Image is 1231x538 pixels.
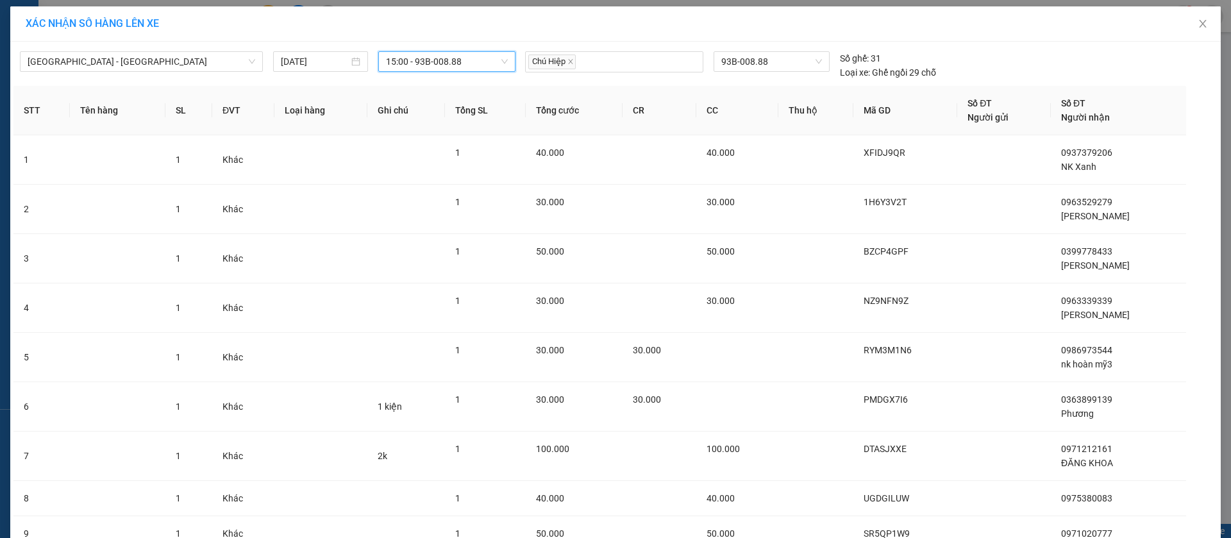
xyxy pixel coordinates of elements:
th: CC [696,86,778,135]
span: 40.000 [707,147,735,158]
span: NZ9NFN9Z [864,296,909,306]
span: 1 [176,204,181,214]
td: 6 [13,382,70,432]
span: 0963339339 [1061,296,1112,306]
th: Ghi chú [367,86,446,135]
span: 30.000 [536,345,564,355]
td: 4 [13,283,70,333]
td: Khác [212,382,274,432]
td: Khác [212,333,274,382]
span: 40.000 [707,493,735,503]
span: 1 [455,147,460,158]
span: 40.000 [536,147,564,158]
td: 7 [13,432,70,481]
span: 0399778433 [1061,246,1112,256]
span: 1 [455,296,460,306]
span: 1 [455,394,460,405]
td: 3 [13,234,70,283]
span: Số ĐT [1061,98,1085,108]
span: 1 kiện [378,401,402,412]
span: Số ghế: [840,51,869,65]
td: Khác [212,185,274,234]
td: 5 [13,333,70,382]
span: 93B-008.88 [721,52,821,71]
th: CR [623,86,696,135]
span: XÁC NHẬN SỐ HÀNG LÊN XE [26,17,159,29]
span: 1 [455,197,460,207]
span: BZCP4GPF [864,246,909,256]
th: Tổng cước [526,86,622,135]
span: Phương [1061,408,1094,419]
span: 1 [176,451,181,461]
span: 1H6Y3V2T [864,197,907,207]
span: 0363899139 [1061,394,1112,405]
span: RYM3M1N6 [864,345,912,355]
span: 2k [378,451,387,461]
input: 13/08/2025 [281,55,349,69]
span: UGDGILUW [864,493,909,503]
th: Mã GD [853,86,958,135]
span: 0937379206 [1061,147,1112,158]
span: 1 [176,493,181,503]
span: 100.000 [536,444,569,454]
span: 50.000 [536,246,564,256]
span: 30.000 [536,197,564,207]
span: Chú Hiệp [528,55,576,69]
span: 1 [176,303,181,313]
span: [PERSON_NAME] [1061,260,1130,271]
span: 1 [176,352,181,362]
span: [PERSON_NAME] [1061,211,1130,221]
span: XFIDJ9QR [864,147,905,158]
span: close [1198,19,1208,29]
th: Thu hộ [778,86,853,135]
span: 15:00 - 93B-008.88 [386,52,508,71]
span: 40.000 [536,493,564,503]
td: Khác [212,283,274,333]
span: 1 [455,444,460,454]
span: 1 [176,401,181,412]
span: 0975380083 [1061,493,1112,503]
span: nk hoàn mỹ3 [1061,359,1112,369]
td: Khác [212,234,274,283]
span: close [567,58,574,65]
span: 30.000 [633,345,661,355]
span: Sài Gòn - Lộc Ninh [28,52,255,71]
span: NK Xanh [1061,162,1096,172]
div: Ghế ngồi 29 chỗ [840,65,936,80]
th: Loại hàng [274,86,367,135]
td: Khác [212,481,274,516]
span: PMDGX7I6 [864,394,908,405]
span: [PERSON_NAME] [1061,310,1130,320]
span: 1 [455,246,460,256]
span: 100.000 [707,444,740,454]
span: 30.000 [536,296,564,306]
span: 1 [176,155,181,165]
td: 8 [13,481,70,516]
th: Tên hàng [70,86,165,135]
span: 30.000 [633,394,661,405]
span: 0971212161 [1061,444,1112,454]
span: Số ĐT [967,98,992,108]
div: 31 [840,51,881,65]
th: Tổng SL [445,86,526,135]
td: Khác [212,432,274,481]
span: Người gửi [967,112,1009,122]
th: STT [13,86,70,135]
span: DTASJXXE [864,444,907,454]
span: 1 [176,253,181,264]
span: 1 [455,345,460,355]
span: 0963529279 [1061,197,1112,207]
button: Close [1185,6,1221,42]
th: ĐVT [212,86,274,135]
span: Loại xe: [840,65,870,80]
span: 50.000 [707,246,735,256]
td: 1 [13,135,70,185]
th: SL [165,86,212,135]
span: 0986973544 [1061,345,1112,355]
td: 2 [13,185,70,234]
span: ĐĂNG KHOA [1061,458,1112,468]
span: 30.000 [536,394,564,405]
span: 1 [455,493,460,503]
td: Khác [212,135,274,185]
span: Người nhận [1061,112,1110,122]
